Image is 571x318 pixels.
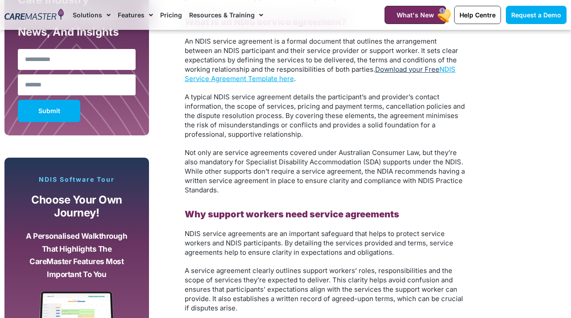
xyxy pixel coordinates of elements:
[506,6,567,24] a: Request a Demo
[4,8,64,21] img: CareMaster Logo
[185,93,465,139] span: A typical NDIS service agreement details the participant’s and provider’s contact information, th...
[385,6,446,24] a: What's New
[20,230,133,281] p: A personalised walkthrough that highlights the CareMaster features most important to you
[397,11,434,19] span: What's New
[459,11,496,19] span: Help Centre
[20,194,133,219] p: Choose your own journey!
[185,65,455,83] a: NDIS Service Agreement Template here
[185,266,463,312] span: A service agreement clearly outlines support workers’ roles, responsibilities and the scope of se...
[185,37,458,73] span: An NDIS service agreement is a formal document that outlines the arrangement between an NDIS part...
[185,37,466,83] p: .
[454,6,501,24] a: Help Centre
[185,148,465,194] span: Not only are service agreements covered under Australian Consumer Law, but they’re also mandatory...
[375,65,439,73] a: Download your Free
[511,11,561,19] span: Request a Demo
[185,209,399,220] b: Why support workers need service agreements
[38,109,60,113] span: Submit
[18,100,80,122] button: Submit
[185,229,453,257] span: NDIS service agreements are an important safeguard that helps to protect service workers and NDIS...
[13,175,140,183] p: NDIS Software Tour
